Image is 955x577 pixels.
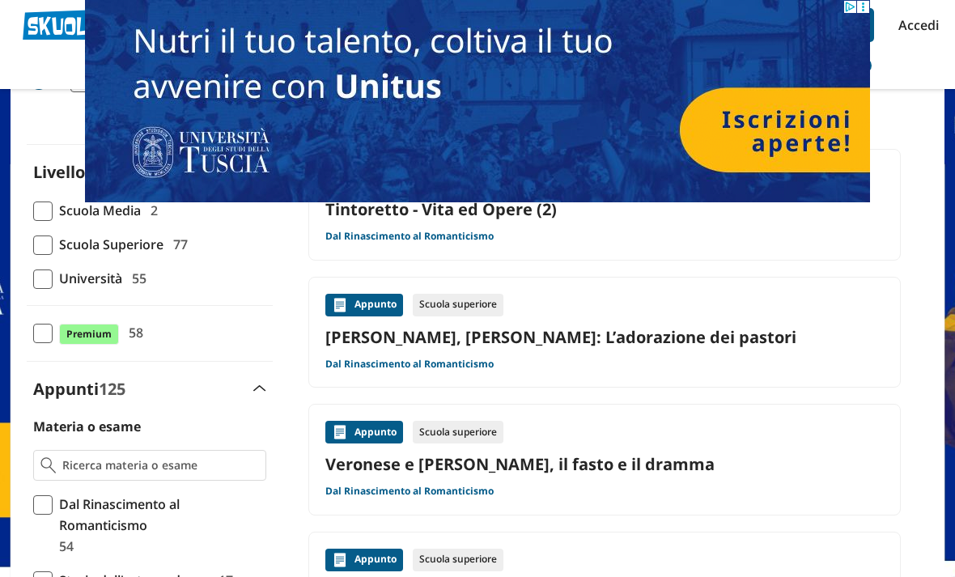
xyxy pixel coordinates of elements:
img: Apri e chiudi sezione [253,385,266,392]
span: 58 [122,322,143,343]
span: 54 [53,536,74,557]
div: Scuola superiore [413,294,503,316]
label: Livello [33,161,85,183]
a: [PERSON_NAME], [PERSON_NAME]: L’adorazione dei pastori [325,326,884,348]
img: Appunti contenuto [332,424,348,440]
a: Accedi [898,8,932,42]
a: Dal Rinascimento al Romanticismo [325,358,494,371]
span: Dal Rinascimento al Romanticismo [53,494,266,536]
div: Appunto [325,294,403,316]
div: Appunto [325,421,403,443]
span: Premium [59,324,119,345]
span: 55 [125,268,146,289]
div: Scuola superiore [413,549,503,571]
span: 77 [167,234,188,255]
a: Dal Rinascimento al Romanticismo [325,485,494,498]
span: Scuola Media [53,200,141,221]
span: Università [53,268,122,289]
span: 125 [99,378,125,400]
input: Ricerca materia o esame [62,457,259,473]
span: 2 [144,200,158,221]
img: Appunti contenuto [332,552,348,568]
label: Materia o esame [33,418,141,435]
img: Appunti contenuto [332,297,348,313]
a: Dal Rinascimento al Romanticismo [325,230,494,243]
a: Veronese e [PERSON_NAME], il fasto e il dramma [325,453,884,475]
label: Appunti [33,378,125,400]
a: Tintoretto - Vita ed Opere (2) [325,198,884,220]
div: Appunto [325,549,403,571]
span: Scuola Superiore [53,234,163,255]
img: Ricerca materia o esame [40,457,56,473]
div: Scuola superiore [413,421,503,443]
